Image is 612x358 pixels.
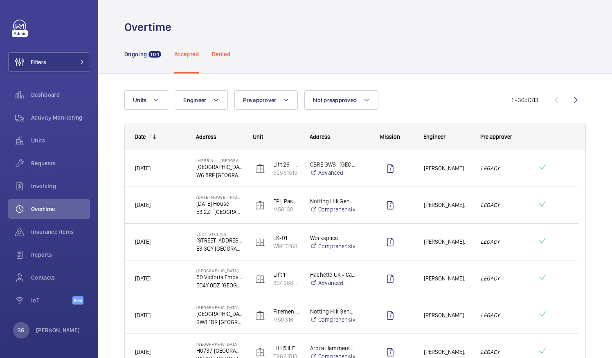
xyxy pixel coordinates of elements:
[524,97,530,103] span: of
[481,311,527,320] em: LEGACY
[135,165,151,171] span: [DATE]
[243,97,276,103] span: Pre approver
[424,237,470,247] span: [PERSON_NAME].
[31,251,90,259] span: Reports
[135,312,151,318] span: [DATE]
[511,97,538,103] span: 1 - 30 313
[255,311,265,320] img: elevator.svg
[273,234,299,242] p: LK-01
[424,200,470,210] span: [PERSON_NAME].
[253,133,263,140] span: Unit
[196,208,243,216] p: E3 2ZF [GEOGRAPHIC_DATA]
[196,318,243,326] p: SW8 1DR [GEOGRAPHIC_DATA]
[273,169,299,177] p: 52561515
[310,271,356,279] p: Hachette UK - Carmelite House
[18,326,25,334] p: SG
[135,202,151,208] span: [DATE]
[124,50,147,58] p: Ongoing
[255,237,265,247] img: elevator.svg
[31,274,90,282] span: Contacts
[310,133,330,140] span: Address
[196,273,243,281] p: 50 Victoria Embankment
[135,349,151,355] span: [DATE]
[174,50,199,58] p: Accepted
[133,97,146,103] span: Units
[481,347,527,357] em: LEGACY
[31,159,90,167] span: Requests
[124,20,176,35] h1: Overtime
[36,326,80,334] p: [PERSON_NAME]
[310,279,356,287] a: Advanced
[124,90,168,110] button: Units
[196,171,243,179] p: W6 8RF [GEOGRAPHIC_DATA]
[148,51,161,58] span: 104
[31,228,90,236] span: Insurance items
[310,234,356,242] p: Workspace
[255,200,265,210] img: elevator.svg
[135,133,146,140] div: Date
[196,158,243,163] p: Imperial - [GEOGRAPHIC_DATA]
[310,307,356,316] p: Notting Hill Genesis
[481,237,527,247] em: LEGACY
[31,205,90,213] span: Overtime
[310,169,356,177] a: Advanced
[310,344,356,352] p: Arora Hammersmith Limited
[310,197,356,205] p: Notting Hill Genesis
[196,133,216,140] span: Address
[212,50,230,58] p: Denied
[310,205,356,213] a: Comprehensive
[273,197,299,205] p: EPL Passenger Lift
[31,296,72,305] span: IoT
[255,274,265,284] img: elevator.svg
[310,160,356,169] p: CBRE GWS- [GEOGRAPHIC_DATA] ([GEOGRAPHIC_DATA])
[196,163,243,171] p: [GEOGRAPHIC_DATA]
[424,274,470,283] span: [PERSON_NAME].
[135,238,151,245] span: [DATE]
[255,164,265,173] img: elevator.svg
[196,342,243,347] p: [GEOGRAPHIC_DATA]
[273,271,299,279] p: Lift 1
[424,311,470,320] span: [PERSON_NAME].
[481,274,527,283] em: LEGACY
[31,113,90,122] span: Activity Monitoring
[273,344,299,352] p: Lift 5 ILE
[313,97,357,103] span: Not preapproved
[480,133,512,140] span: Pre approver
[8,52,90,72] button: Filters
[196,245,243,253] p: E3 3QY [GEOGRAPHIC_DATA]
[273,242,299,250] p: WME0168
[196,281,243,289] p: EC4Y 0DZ [GEOGRAPHIC_DATA]
[273,205,299,213] p: M56130
[380,133,400,140] span: Mission
[424,164,470,173] span: [PERSON_NAME].
[423,133,445,140] span: Engineer
[72,296,83,305] span: Beta
[31,58,46,66] span: Filters
[273,316,299,324] p: M50316
[196,236,243,245] p: [STREET_ADDRESS]
[255,347,265,357] img: elevator.svg
[481,164,527,173] em: LEGACY
[31,182,90,190] span: Invoicing
[424,347,470,357] span: [PERSON_NAME].
[196,310,243,318] p: [GEOGRAPHIC_DATA]
[234,90,298,110] button: Pre approver
[273,160,299,169] p: Lift 26- Care of the [GEOGRAPHIC_DATA] (Passenger)
[310,316,356,324] a: Comprehensive
[196,200,243,208] p: [DATE] House
[310,242,356,250] a: Comprehensive
[196,268,243,273] p: [GEOGRAPHIC_DATA]
[31,91,90,99] span: Dashboard
[481,200,527,210] em: LEGACY
[183,97,206,103] span: Engineer
[31,136,90,145] span: Units
[175,90,228,110] button: Engineer
[273,307,299,316] p: Firemen - MRL Passenger Lift
[273,279,299,287] p: 80426870
[304,90,378,110] button: Not preapproved
[196,347,243,355] p: H0737, [GEOGRAPHIC_DATA], 1 Shortlands, [GEOGRAPHIC_DATA]
[196,231,243,236] p: Lock Studios
[135,275,151,282] span: [DATE]
[196,195,243,200] p: [DATE] House - High Risk Building
[196,305,243,310] p: [GEOGRAPHIC_DATA]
